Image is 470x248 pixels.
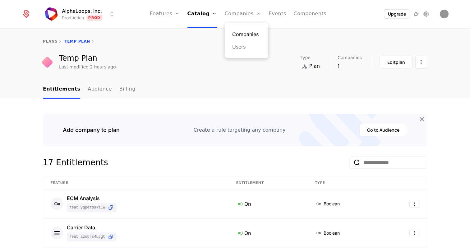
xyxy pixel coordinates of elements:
[46,7,116,21] button: Select environment
[324,201,340,207] span: Boolean
[232,30,261,38] a: Companies
[62,15,84,21] div: Production
[59,64,116,70] div: Last modified 2 hours ago
[415,56,427,68] button: Select action
[67,225,117,230] div: Carrier Data
[59,54,116,62] div: Temp Plan
[69,205,105,210] span: feat_YQpefpSKzLw
[43,176,229,190] th: Feature
[232,43,261,50] a: Users
[43,39,58,44] a: plans
[44,7,59,21] img: AlphaLoops, Inc.
[307,176,381,190] th: Type
[43,80,136,99] ul: Choose Sub Page
[43,156,108,169] div: 17 Entitlements
[338,62,362,70] div: 1
[43,80,80,99] a: Entitlements
[67,196,117,201] div: ECM Analysis
[338,55,362,60] span: Companies
[301,55,311,60] span: Type
[324,230,340,236] span: Boolean
[43,80,427,99] nav: Main
[409,200,419,208] button: Select action
[69,234,105,239] span: feat_AzU6rS4uPGt
[412,10,420,18] a: Integrations
[229,176,307,190] th: Entitlement
[309,63,320,70] span: Plan
[384,10,410,18] button: Upgrade
[409,229,419,237] button: Select action
[88,80,112,99] a: Audience
[119,80,136,99] a: Billing
[86,15,102,21] span: Prod
[422,10,430,18] a: Settings
[236,229,300,237] div: On
[359,124,407,136] button: Go to Audience
[194,126,286,134] div: Create a rule targeting any company
[380,56,413,68] button: Editplan
[387,59,405,65] div: Edit plan
[440,10,449,18] button: Open user button
[63,126,120,134] div: Add company to plan
[440,10,449,18] img: Matt Fleming
[62,7,102,15] span: AlphaLoops, Inc.
[236,200,300,208] div: On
